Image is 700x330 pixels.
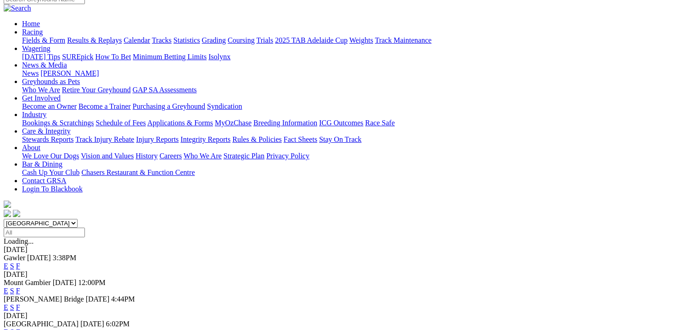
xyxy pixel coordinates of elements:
div: Care & Integrity [22,135,696,144]
a: F [16,303,20,311]
a: Grading [202,36,226,44]
a: Integrity Reports [180,135,230,143]
a: Care & Integrity [22,127,71,135]
a: ICG Outcomes [319,119,363,127]
img: Search [4,4,31,12]
a: Fields & Form [22,36,65,44]
a: Syndication [207,102,242,110]
a: News & Media [22,61,67,69]
a: Weights [349,36,373,44]
span: 6:02PM [106,320,130,328]
a: News [22,69,39,77]
a: Tracks [152,36,172,44]
a: Bookings & Scratchings [22,119,94,127]
a: Wagering [22,45,50,52]
a: Vision and Values [81,152,134,160]
a: Contact GRSA [22,177,66,185]
span: [DATE] [80,320,104,328]
a: E [4,303,8,311]
a: Chasers Restaurant & Function Centre [81,168,195,176]
span: [PERSON_NAME] Bridge [4,295,84,303]
a: Become an Owner [22,102,77,110]
a: Calendar [123,36,150,44]
a: History [135,152,157,160]
a: Track Maintenance [375,36,431,44]
a: Isolynx [208,53,230,61]
span: Mount Gambier [4,279,51,286]
span: [DATE] [86,295,110,303]
a: Racing [22,28,43,36]
a: About [22,144,40,151]
a: E [4,287,8,295]
a: [PERSON_NAME] [40,69,99,77]
div: News & Media [22,69,696,78]
a: Injury Reports [136,135,179,143]
span: 4:44PM [111,295,135,303]
a: How To Bet [95,53,131,61]
div: About [22,152,696,160]
a: Careers [159,152,182,160]
a: Industry [22,111,46,118]
a: Get Involved [22,94,61,102]
div: Bar & Dining [22,168,696,177]
a: Cash Up Your Club [22,168,79,176]
a: Results & Replays [67,36,122,44]
img: twitter.svg [13,210,20,217]
div: Greyhounds as Pets [22,86,696,94]
a: Statistics [174,36,200,44]
span: [GEOGRAPHIC_DATA] [4,320,78,328]
span: Loading... [4,237,34,245]
img: logo-grsa-white.png [4,201,11,208]
a: Become a Trainer [78,102,131,110]
a: Coursing [228,36,255,44]
a: Strategic Plan [224,152,264,160]
span: 3:38PM [53,254,77,262]
a: Purchasing a Greyhound [133,102,205,110]
a: Retire Your Greyhound [62,86,131,94]
span: 12:00PM [78,279,106,286]
a: We Love Our Dogs [22,152,79,160]
a: Bar & Dining [22,160,62,168]
a: Who We Are [184,152,222,160]
a: E [4,262,8,270]
a: GAP SA Assessments [133,86,197,94]
span: Gawler [4,254,25,262]
a: Home [22,20,40,28]
img: facebook.svg [4,210,11,217]
div: [DATE] [4,246,696,254]
div: Wagering [22,53,696,61]
div: Industry [22,119,696,127]
a: SUREpick [62,53,93,61]
a: Schedule of Fees [95,119,146,127]
a: Track Injury Rebate [75,135,134,143]
a: Stay On Track [319,135,361,143]
span: [DATE] [53,279,77,286]
a: Stewards Reports [22,135,73,143]
div: Racing [22,36,696,45]
a: F [16,262,20,270]
a: Rules & Policies [232,135,282,143]
div: [DATE] [4,312,696,320]
a: [DATE] Tips [22,53,60,61]
a: Minimum Betting Limits [133,53,207,61]
a: S [10,262,14,270]
a: Trials [256,36,273,44]
a: Login To Blackbook [22,185,83,193]
a: Race Safe [365,119,394,127]
span: [DATE] [27,254,51,262]
a: F [16,287,20,295]
a: Who We Are [22,86,60,94]
input: Select date [4,228,85,237]
div: [DATE] [4,270,696,279]
a: Fact Sheets [284,135,317,143]
a: Applications & Forms [147,119,213,127]
a: S [10,287,14,295]
a: MyOzChase [215,119,252,127]
a: S [10,303,14,311]
a: Privacy Policy [266,152,309,160]
a: 2025 TAB Adelaide Cup [275,36,347,44]
a: Breeding Information [253,119,317,127]
a: Greyhounds as Pets [22,78,80,85]
div: Get Involved [22,102,696,111]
